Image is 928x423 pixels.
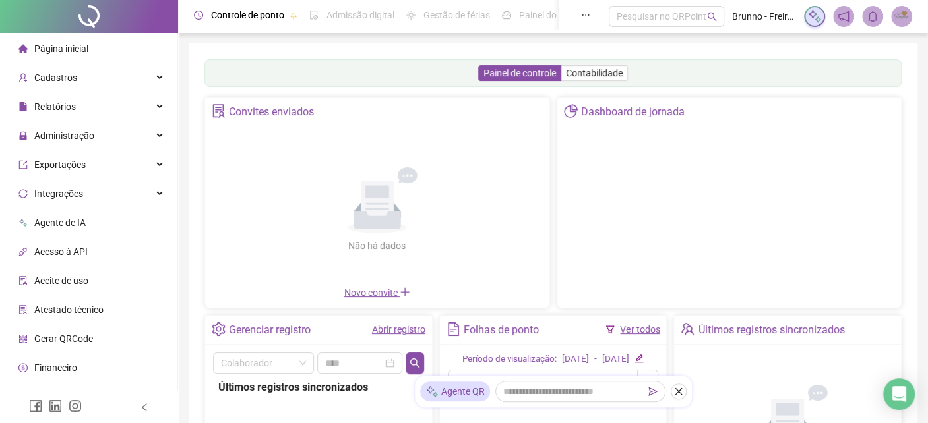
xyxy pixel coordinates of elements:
a: Abrir registro [372,324,425,335]
img: sparkle-icon.fc2bf0ac1784a2077858766a79e2daf3.svg [425,385,439,399]
div: Convites enviados [229,101,314,123]
span: Controle de ponto [211,10,284,20]
span: solution [18,305,28,314]
span: bell [867,11,879,22]
span: sync [18,189,28,198]
span: edit [634,354,643,362]
span: Administração [34,130,94,141]
span: search [707,12,717,22]
span: Novo convite [344,287,410,298]
div: Dashboard de jornada [581,101,685,123]
span: solution [212,104,226,118]
span: Admissão digital [326,10,394,20]
span: instagram [69,399,82,412]
span: Contabilidade [566,68,623,78]
span: Painel de controle [483,68,556,78]
span: lock [18,131,28,140]
span: team [681,322,695,336]
div: Agente QR [420,381,490,401]
span: filter [605,325,615,334]
span: sun [406,11,416,20]
span: Relatórios [34,101,76,112]
div: Folhas de ponto [464,319,539,341]
span: notification [838,11,850,22]
span: qrcode [18,334,28,343]
span: setting [212,322,226,336]
span: pushpin [290,12,297,20]
a: Ver todos [620,324,660,335]
span: Painel do DP [519,10,571,20]
span: Cadastros [34,72,77,83]
span: home [18,44,28,53]
span: ellipsis [581,11,590,20]
span: Integrações [34,188,83,199]
div: Não há dados [317,239,438,253]
span: Brunno - Freire Odontologia [732,9,796,24]
span: Exportações [34,159,86,170]
span: file-done [309,11,319,20]
span: pie-chart [564,104,578,118]
span: Agente de IA [34,217,86,228]
span: dashboard [502,11,511,20]
div: [DATE] [602,352,629,366]
span: dollar [18,363,28,372]
span: audit [18,276,28,285]
span: send [648,387,658,396]
span: linkedin [49,399,62,412]
span: search [642,375,653,385]
span: facebook [29,399,42,412]
div: [DATE] [562,352,589,366]
span: file-text [447,322,460,336]
span: file [18,102,28,111]
span: Gestão de férias [423,10,490,20]
span: export [18,160,28,169]
span: api [18,247,28,256]
span: Gerar QRCode [34,333,93,344]
span: Página inicial [34,43,88,54]
div: Gerenciar registro [229,319,311,341]
span: close [674,387,683,396]
img: 21297 [892,7,912,26]
span: Acesso à API [34,246,88,257]
span: clock-circle [194,11,203,20]
span: Atestado técnico [34,304,104,315]
span: user-add [18,73,28,82]
div: Período de visualização: [462,352,557,366]
span: Financeiro [34,362,77,373]
span: plus [400,287,410,297]
div: Últimos registros sincronizados [218,379,419,395]
div: - [594,352,597,366]
div: Últimos registros sincronizados [698,319,845,341]
img: sparkle-icon.fc2bf0ac1784a2077858766a79e2daf3.svg [807,9,822,24]
span: Aceite de uso [34,275,88,286]
span: left [140,403,149,412]
span: search [410,358,420,368]
div: Open Intercom Messenger [883,378,915,410]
